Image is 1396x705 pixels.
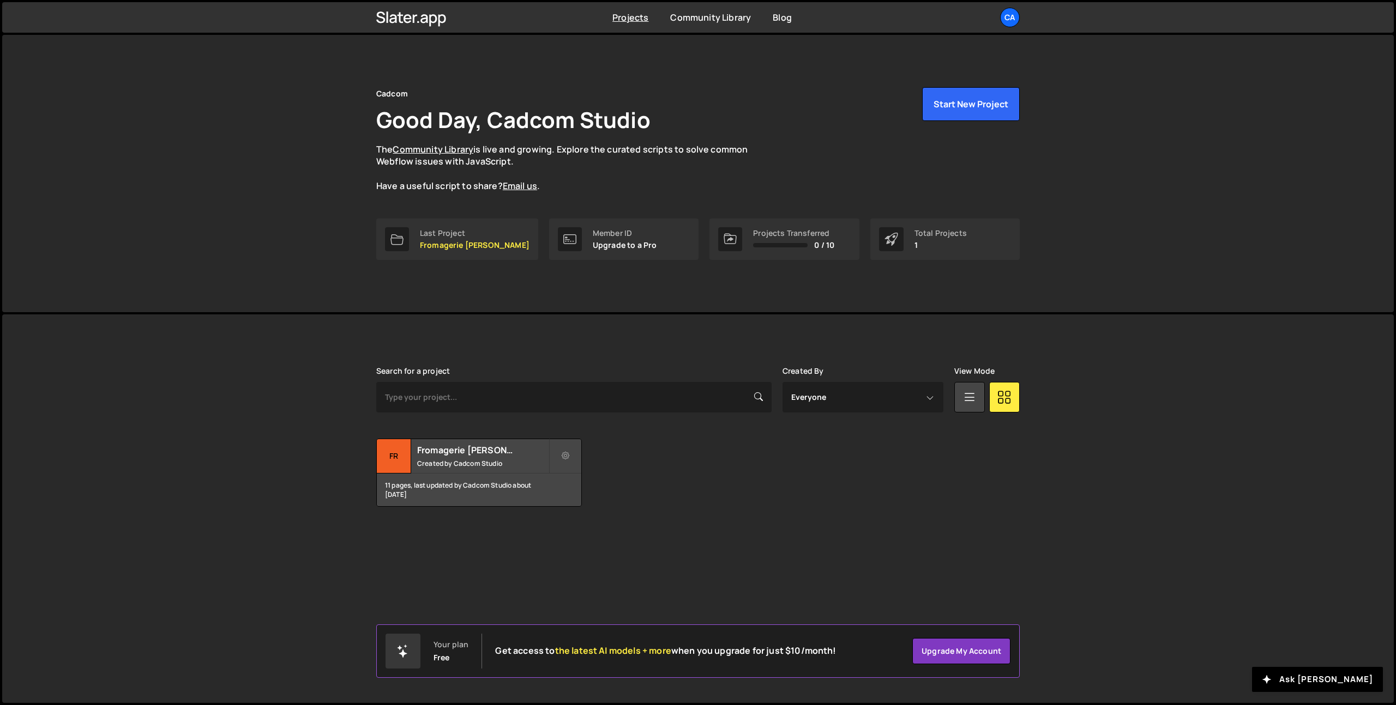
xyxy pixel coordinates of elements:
[914,229,967,238] div: Total Projects
[495,646,836,656] h2: Get access to when you upgrade for just $10/month!
[1000,8,1020,27] a: Ca
[1252,667,1383,692] button: Ask [PERSON_NAME]
[376,218,538,260] a: Last Project Fromagerie [PERSON_NAME]
[593,229,657,238] div: Member ID
[912,638,1010,664] a: Upgrade my account
[376,382,772,412] input: Type your project...
[377,473,581,506] div: 11 pages, last updated by Cadcom Studio about [DATE]
[376,367,450,375] label: Search for a project
[670,11,751,23] a: Community Library
[420,241,529,250] p: Fromagerie [PERSON_NAME]
[417,459,549,468] small: Created by Cadcom Studio
[434,640,468,649] div: Your plan
[954,367,995,375] label: View Mode
[612,11,648,23] a: Projects
[783,367,824,375] label: Created By
[914,241,967,250] p: 1
[593,241,657,250] p: Upgrade to a Pro
[376,105,651,135] h1: Good Day, Cadcom Studio
[376,87,408,100] div: Cadcom
[773,11,792,23] a: Blog
[393,143,473,155] a: Community Library
[376,143,769,192] p: The is live and growing. Explore the curated scripts to solve common Webflow issues with JavaScri...
[814,241,834,250] span: 0 / 10
[555,645,671,657] span: the latest AI models + more
[434,653,450,662] div: Free
[753,229,834,238] div: Projects Transferred
[376,439,582,507] a: Fr Fromagerie [PERSON_NAME] Created by Cadcom Studio 11 pages, last updated by Cadcom Studio abou...
[377,439,411,473] div: Fr
[417,444,549,456] h2: Fromagerie [PERSON_NAME]
[503,180,537,192] a: Email us
[922,87,1020,121] button: Start New Project
[420,229,529,238] div: Last Project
